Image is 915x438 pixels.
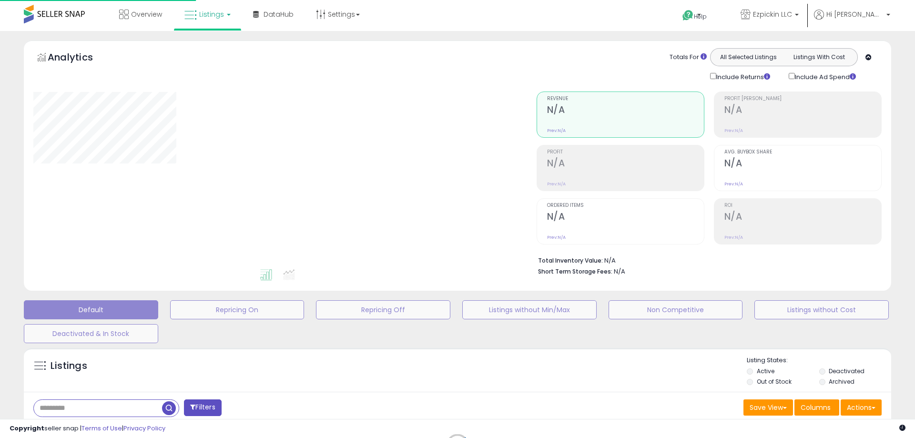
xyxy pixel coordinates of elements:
div: seller snap | | [10,424,165,433]
small: Prev: N/A [724,128,743,133]
span: Avg. Buybox Share [724,150,881,155]
i: Get Help [682,10,694,21]
h2: N/A [547,104,704,117]
b: Total Inventory Value: [538,256,603,265]
button: Listings With Cost [783,51,854,63]
h2: N/A [724,104,881,117]
small: Prev: N/A [724,234,743,240]
div: Include Returns [703,71,782,82]
span: Ezpickin LLC [753,10,792,19]
a: Hi [PERSON_NAME] [814,10,890,31]
button: Repricing Off [316,300,450,319]
small: Prev: N/A [547,234,566,240]
span: ROI [724,203,881,208]
button: Repricing On [170,300,305,319]
h2: N/A [724,211,881,224]
button: All Selected Listings [713,51,784,63]
button: Non Competitive [609,300,743,319]
button: Listings without Min/Max [462,300,597,319]
span: Revenue [547,96,704,102]
span: Listings [199,10,224,19]
h2: N/A [547,158,704,171]
span: Profit [547,150,704,155]
div: Totals For [670,53,707,62]
h2: N/A [547,211,704,224]
button: Default [24,300,158,319]
a: Help [675,2,725,31]
button: Listings without Cost [754,300,889,319]
small: Prev: N/A [547,128,566,133]
small: Prev: N/A [724,181,743,187]
h2: N/A [724,158,881,171]
li: N/A [538,254,874,265]
small: Prev: N/A [547,181,566,187]
div: Include Ad Spend [782,71,871,82]
span: Help [694,12,707,20]
button: Deactivated & In Stock [24,324,158,343]
span: DataHub [264,10,294,19]
span: N/A [614,267,625,276]
b: Short Term Storage Fees: [538,267,612,275]
h5: Analytics [48,51,112,66]
strong: Copyright [10,424,44,433]
span: Hi [PERSON_NAME] [826,10,884,19]
span: Overview [131,10,162,19]
span: Profit [PERSON_NAME] [724,96,881,102]
span: Ordered Items [547,203,704,208]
